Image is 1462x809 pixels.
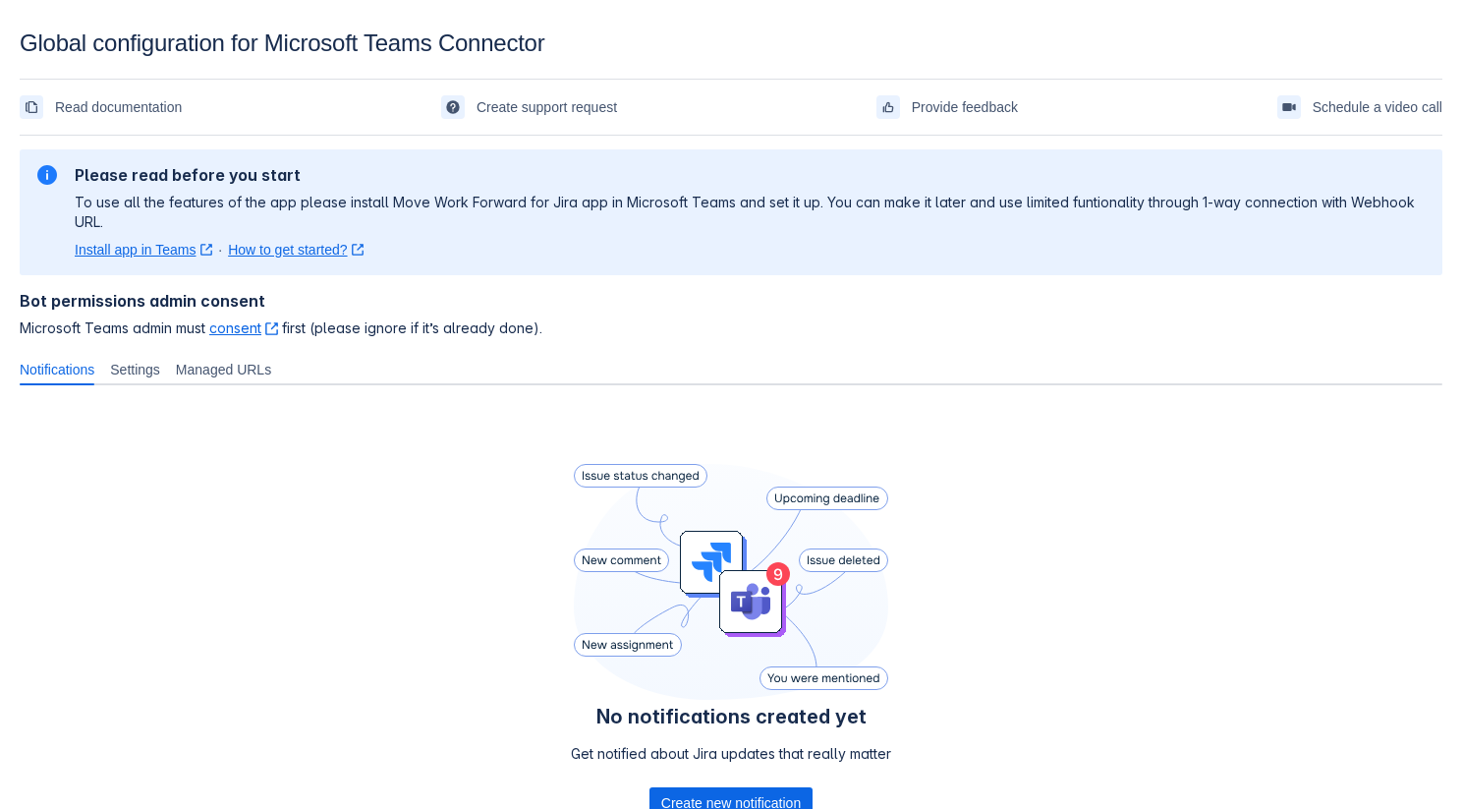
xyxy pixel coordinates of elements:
[477,91,617,123] span: Create support request
[880,99,896,115] span: feedback
[75,193,1427,232] p: To use all the features of the app please install Move Work Forward for Jira app in Microsoft Tea...
[24,99,39,115] span: documentation
[571,705,891,728] h4: No notifications created yet
[176,360,271,379] span: Managed URLs
[1281,99,1297,115] span: videoCall
[75,240,212,260] a: Install app in Teams
[75,165,1427,185] h2: Please read before you start
[20,29,1442,57] div: Global configuration for Microsoft Teams Connector
[228,240,364,260] a: How to get started?
[445,99,461,115] span: support
[209,319,278,336] a: consent
[20,360,94,379] span: Notifications
[912,91,1018,123] span: Provide feedback
[110,360,160,379] span: Settings
[441,91,617,123] a: Create support request
[571,744,891,764] p: Get notified about Jira updates that really matter
[20,291,1442,311] h4: Bot permissions admin consent
[1277,91,1442,123] a: Schedule a video call
[20,318,1442,338] span: Microsoft Teams admin must first (please ignore if it’s already done).
[35,163,59,187] span: information
[20,91,182,123] a: Read documentation
[876,91,1018,123] a: Provide feedback
[55,91,182,123] span: Read documentation
[1313,91,1442,123] span: Schedule a video call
